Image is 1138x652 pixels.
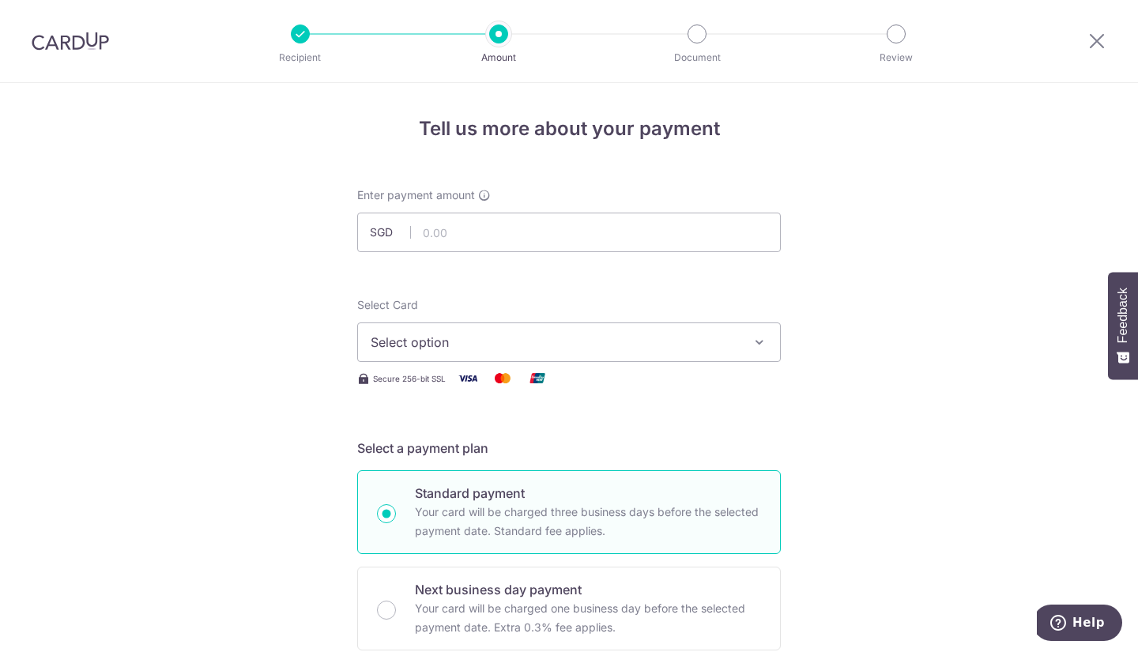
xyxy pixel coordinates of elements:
[371,333,739,352] span: Select option
[242,50,359,66] p: Recipient
[415,599,761,637] p: Your card will be charged one business day before the selected payment date. Extra 0.3% fee applies.
[415,580,761,599] p: Next business day payment
[357,322,781,362] button: Select option
[357,298,418,311] span: translation missing: en.payables.payment_networks.credit_card.summary.labels.select_card
[487,368,518,388] img: Mastercard
[370,224,411,240] span: SGD
[838,50,955,66] p: Review
[357,213,781,252] input: 0.00
[32,32,109,51] img: CardUp
[440,50,557,66] p: Amount
[1108,272,1138,379] button: Feedback - Show survey
[639,50,756,66] p: Document
[452,368,484,388] img: Visa
[357,439,781,458] h5: Select a payment plan
[415,503,761,541] p: Your card will be charged three business days before the selected payment date. Standard fee appl...
[357,187,475,203] span: Enter payment amount
[357,115,781,143] h4: Tell us more about your payment
[522,368,553,388] img: Union Pay
[1037,605,1122,644] iframe: Opens a widget where you can find more information
[1116,288,1130,343] span: Feedback
[415,484,761,503] p: Standard payment
[373,372,446,385] span: Secure 256-bit SSL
